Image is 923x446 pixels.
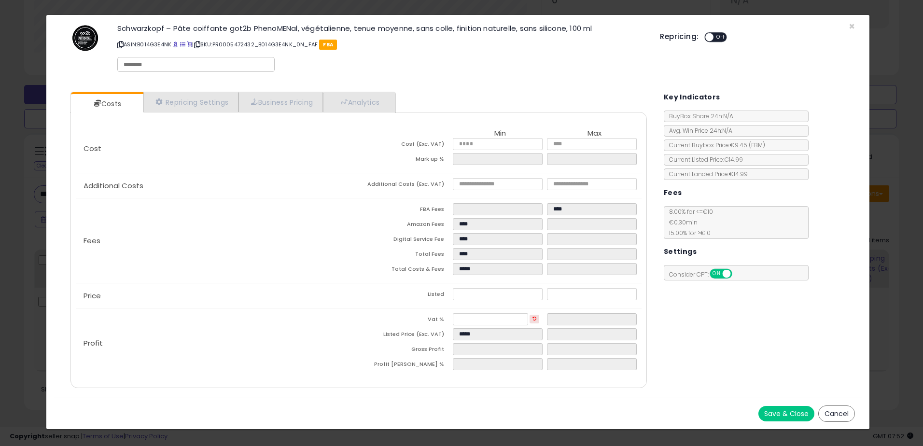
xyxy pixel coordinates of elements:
p: Price [76,292,359,300]
span: Current Listed Price: €14.99 [664,155,743,164]
button: Save & Close [758,406,814,421]
p: Fees [76,237,359,245]
th: Min [453,129,547,138]
a: Analytics [323,92,394,112]
td: Listed Price (Exc. VAT) [359,328,453,343]
td: Total Costs & Fees [359,263,453,278]
a: Repricing Settings [143,92,239,112]
td: FBA Fees [359,203,453,218]
td: Digital Service Fee [359,233,453,248]
h5: Repricing: [660,33,699,41]
a: All offer listings [180,41,185,48]
td: Listed [359,288,453,303]
td: Additional Costs (Exc. VAT) [359,178,453,193]
h5: Fees [664,187,682,199]
span: ( FBM ) [749,141,765,149]
span: OFF [713,33,729,42]
span: ON [711,270,723,278]
h5: Key Indicators [664,91,720,103]
span: €0.30 min [664,218,698,226]
p: Profit [76,339,359,347]
a: BuyBox page [173,41,178,48]
td: Cost (Exc. VAT) [359,138,453,153]
p: Additional Costs [76,182,359,190]
span: BuyBox Share 24h: N/A [664,112,733,120]
h3: Schwarzkopf – Pâte coiffante got2b PhenoMENal, végétalienne, tenue moyenne, sans colle, finition ... [117,25,645,32]
a: Business Pricing [238,92,323,112]
td: Mark up % [359,153,453,168]
span: × [849,19,855,33]
span: 15.00 % for > €10 [664,229,711,237]
span: OFF [730,270,746,278]
span: €9.45 [730,141,765,149]
h5: Settings [664,246,697,258]
span: Consider CPT: [664,270,745,279]
p: Cost [76,145,359,153]
td: Vat % [359,313,453,328]
span: FBA [319,40,337,50]
td: Profit [PERSON_NAME] % [359,358,453,373]
td: Gross Profit [359,343,453,358]
td: Amazon Fees [359,218,453,233]
span: Current Buybox Price: [664,141,765,149]
span: Avg. Win Price 24h: N/A [664,126,732,135]
img: 41hxoPInAxL._SL60_.jpg [71,25,100,52]
button: Cancel [818,405,855,422]
td: Total Fees [359,248,453,263]
span: Current Landed Price: €14.99 [664,170,748,178]
p: ASIN: B014G3E4NK | SKU: PR0005472432_B014G3E4NK_0N_FAF [117,37,645,52]
th: Max [547,129,641,138]
a: Costs [71,94,142,113]
span: 8.00 % for <= €10 [664,208,713,237]
a: Your listing only [187,41,192,48]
